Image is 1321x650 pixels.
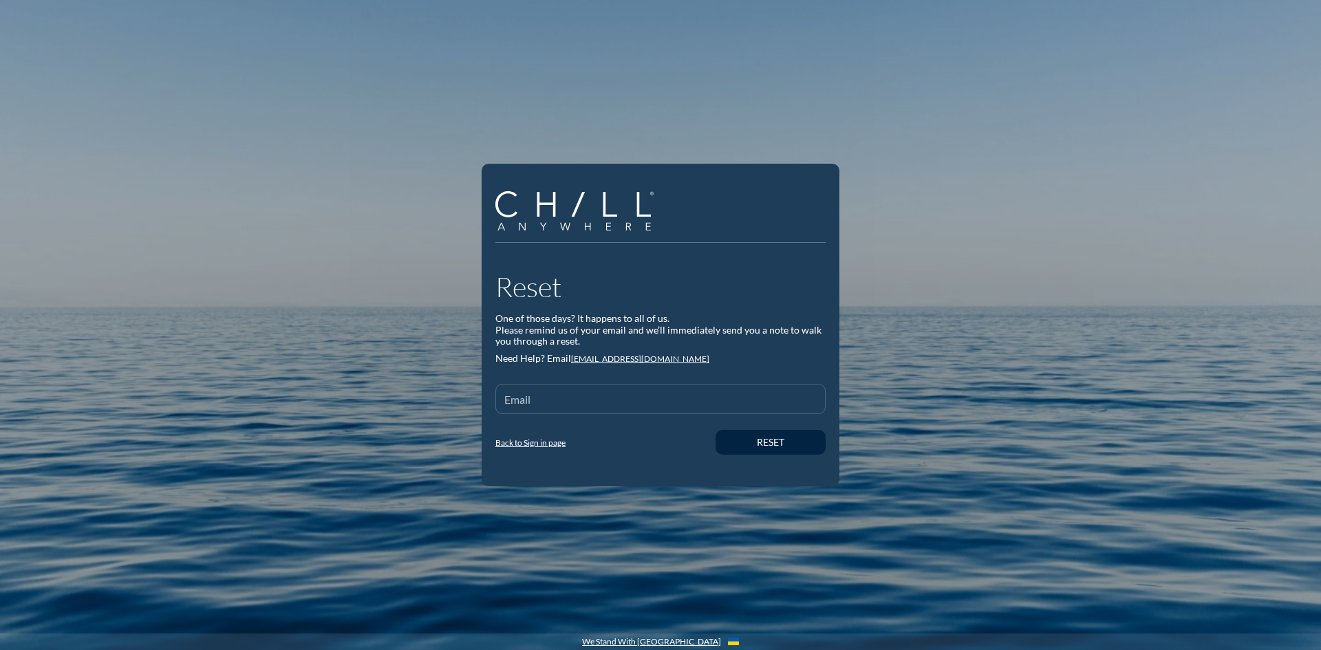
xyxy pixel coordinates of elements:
div: Reset [740,437,802,448]
span: Need Help? Email [495,352,571,364]
img: Flag_of_Ukraine.1aeecd60.svg [728,638,739,645]
a: Back to Sign in page [495,437,566,448]
div: One of those days? It happens to all of us. Please remind us of your email and we’ll immediately ... [495,313,826,347]
button: Reset [716,430,826,455]
a: We Stand With [GEOGRAPHIC_DATA] [582,637,721,647]
a: Company Logo [495,191,664,232]
h1: Reset [495,270,826,303]
input: Email [504,396,817,413]
img: Company Logo [495,191,654,230]
a: [EMAIL_ADDRESS][DOMAIN_NAME] [571,354,709,364]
